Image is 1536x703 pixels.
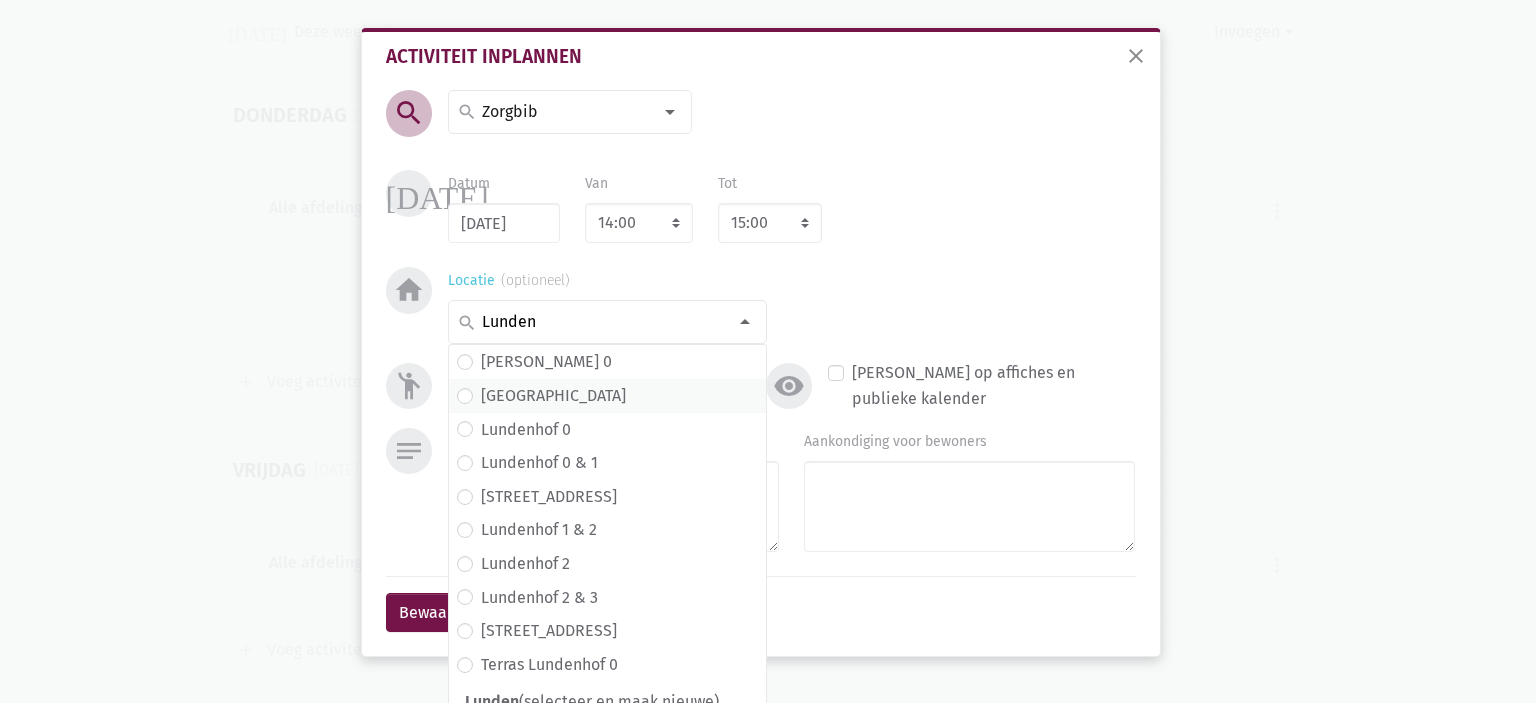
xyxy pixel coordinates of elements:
[481,349,612,375] label: [PERSON_NAME] 0
[481,417,571,443] label: Lundenhof 0
[481,652,618,678] label: Terras Lundenhof 0
[481,484,617,510] label: [STREET_ADDRESS]
[386,177,489,209] i: [DATE]
[481,517,597,543] label: Lundenhof 1 & 2
[479,99,652,125] input: Zorgbib
[393,97,425,129] i: search
[1116,36,1156,80] button: sluiten
[393,274,425,306] i: home
[393,370,425,402] i: emoji_people
[386,48,1136,66] div: Activiteit inplannen
[481,618,617,644] label: [STREET_ADDRESS]
[804,431,987,453] label: Aankondiging voor bewoners
[393,435,425,467] i: notes
[448,173,490,195] label: Datum
[481,383,626,409] label: [GEOGRAPHIC_DATA]
[481,585,598,611] label: Lundenhof 2 & 3
[585,173,608,195] label: Van
[1124,44,1148,68] span: close
[718,173,737,195] label: Tot
[386,593,466,633] button: Bewaar
[773,370,805,402] i: visibility
[481,551,570,577] label: Lundenhof 2
[448,270,570,292] label: Locatie
[852,360,1135,411] label: [PERSON_NAME] op affiches en publieke kalender
[481,450,598,476] label: Lundenhof 0 & 1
